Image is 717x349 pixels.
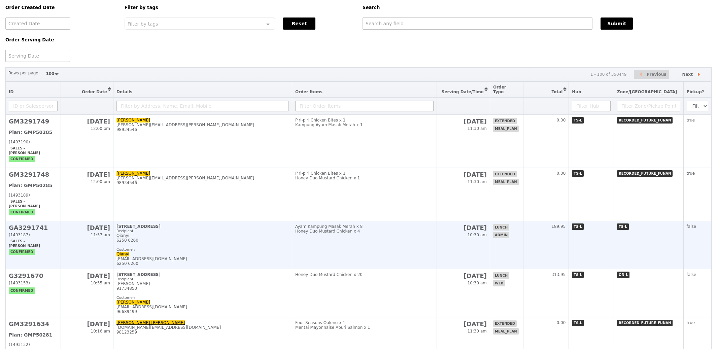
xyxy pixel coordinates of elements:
button: Submit [601,18,633,30]
div: [EMAIL_ADDRESS][DOMAIN_NAME] [116,256,289,261]
span: RECORDED_FUTURE_FUNAN [617,320,673,326]
h2: [DATE] [440,118,487,125]
span: meal_plan [493,126,519,132]
span: Previous [647,70,667,78]
span: TS-L [572,170,584,177]
span: Pickup? [687,90,704,94]
div: [PERSON_NAME][EMAIL_ADDRESS][PERSON_NAME][DOMAIN_NAME] [116,123,289,127]
span: confirmed [9,249,35,255]
h5: Search [363,5,712,10]
span: 12:00 pm [91,126,110,131]
label: Rows per page: [8,70,40,76]
div: [EMAIL_ADDRESS][DOMAIN_NAME] [116,305,289,309]
span: TS-L [617,223,629,230]
span: 11:30 am [468,179,487,184]
div: [PERSON_NAME][EMAIL_ADDRESS][PERSON_NAME][DOMAIN_NAME] [116,176,289,180]
button: Next [676,70,709,79]
span: admin [493,232,509,238]
span: confirmed [9,156,35,162]
span: 11:30 am [468,126,487,131]
span: 10:55 am [91,281,110,285]
span: extended [493,118,517,124]
div: Recipient: [116,229,289,233]
span: true [687,118,695,123]
span: extended [493,171,517,177]
div: 6250 6260 [116,261,289,266]
h2: GM3291634 [9,320,58,327]
span: Next [682,70,693,78]
span: Hub [572,90,581,94]
div: (1493187) [9,233,58,237]
span: web [493,280,505,286]
span: meal_plan [493,179,519,185]
h2: [DATE] [440,224,487,231]
div: (1493190) [9,140,58,144]
input: Filter Hub [572,101,611,111]
a: [PERSON_NAME] [116,300,150,305]
span: Filter by tags [128,21,158,27]
span: confirmed [9,209,35,215]
div: Piri-piri Chicken Bites x 1 [295,171,434,176]
span: Sales - [PERSON_NAME] [9,238,42,249]
input: Created Date [5,18,70,30]
h2: [DATE] [440,272,487,279]
span: extended [493,320,517,327]
div: Kampung Ayam Masak Merah x 1 [295,123,434,127]
h2: [DATE] [64,171,110,178]
h5: Filter by tags [125,5,354,10]
div: (1493189) [9,193,58,198]
span: Order Type [493,85,506,94]
span: TS-L [572,272,584,278]
input: Search any field [363,18,592,30]
span: 10:30 am [468,233,487,237]
span: 189.95 [551,224,566,229]
h3: Plan: GMP50285 [9,183,58,188]
h2: GA3291741 [9,224,58,231]
div: Honey Duo Mustard Chicken x 20 [295,272,434,277]
span: 0.00 [557,118,566,123]
div: [STREET_ADDRESS] [116,272,289,277]
span: TS-L [572,117,584,124]
div: 98123259 [116,330,289,335]
span: RECORDED_FUTURE_FUNAN [617,117,673,124]
div: Ayam Kampung Masak Merah x 8 [295,224,434,229]
h5: Order Created Date [5,5,116,10]
div: 6250 6260 [116,238,289,243]
div: Recipient: [116,277,289,281]
span: 12:00 pm [91,179,110,184]
span: true [687,171,695,176]
span: 11:30 am [468,329,487,334]
div: Four Seasons Oolong x 1 [295,320,434,325]
span: TS-L [572,320,584,326]
span: 10:30 am [468,281,487,285]
span: false [687,272,696,277]
div: [STREET_ADDRESS] [116,224,289,229]
span: RECORDED_FUTURE_FUNAN [617,170,673,177]
h2: [DATE] [64,224,110,231]
div: Honey Duo Mustard Chicken x 1 [295,176,434,180]
h2: [DATE] [440,171,487,178]
span: 0.00 [557,171,566,176]
span: 0.00 [557,320,566,325]
input: Filter Order Items [295,101,434,111]
span: lunch [493,272,509,279]
h2: GM3291748 [9,171,58,178]
a: [PERSON_NAME] [116,171,150,176]
span: meal_plan [493,328,519,335]
div: 1 - 100 of 350449 [590,72,627,77]
span: Details [116,90,132,94]
h2: GM3291749 [9,118,58,125]
div: Piri-piri Chicken Bites x 1 [295,118,434,123]
h2: G3291670 [9,272,58,279]
a: Qianyi [116,252,129,256]
div: Qianyi [116,233,289,238]
div: Honey Duo Mustard Chicken x 4 [295,229,434,234]
div: Customer: [116,247,289,252]
span: 313.95 [551,272,566,277]
span: true [687,320,695,325]
span: confirmed [9,287,35,294]
span: lunch [493,224,509,231]
h2: [DATE] [64,272,110,279]
button: Reset [283,18,315,30]
span: 10:16 am [91,329,110,334]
